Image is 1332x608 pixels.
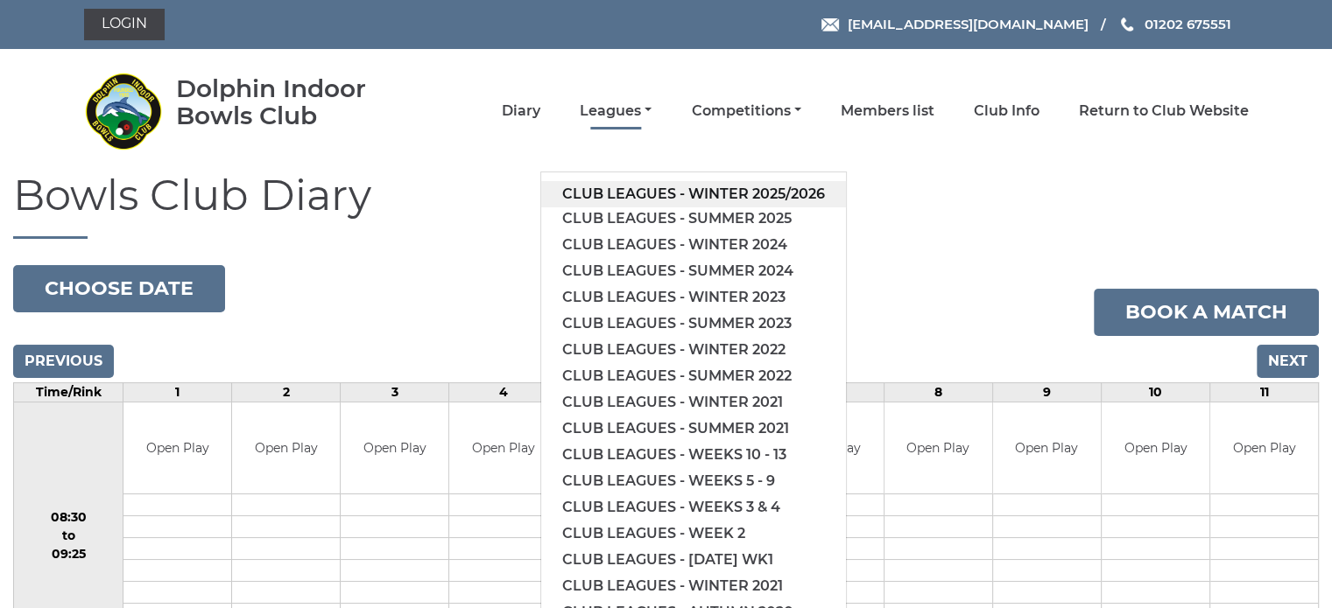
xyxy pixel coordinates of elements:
td: Open Play [449,402,557,494]
a: Club leagues - Summer 2023 [541,311,846,337]
input: Previous [13,345,114,378]
img: Dolphin Indoor Bowls Club [84,72,163,150]
a: Diary [502,101,540,121]
a: Club leagues - Summer 2022 [541,363,846,389]
td: Time/Rink [14,382,123,402]
td: Open Play [1102,402,1209,494]
a: Club leagues - Winter 2024 [541,232,846,258]
td: 2 [232,382,341,402]
td: 10 [1101,382,1209,402]
a: Club leagues - Summer 2025 [541,206,846,232]
td: 8 [884,382,992,402]
a: Club leagues - Winter 2022 [541,337,846,363]
a: Club leagues - Winter 2021 [541,573,846,599]
td: Open Play [123,402,231,494]
a: Book a match [1094,289,1319,336]
a: Login [84,9,165,40]
span: 01202 675551 [1144,16,1230,32]
a: Club leagues - Summer 2024 [541,258,846,284]
img: Email [821,18,839,31]
td: Open Play [232,402,340,494]
input: Next [1257,345,1319,378]
a: Club leagues - Weeks 3 & 4 [541,494,846,521]
a: Club leagues - Summer 2021 [541,416,846,442]
td: 1 [123,382,232,402]
td: 11 [1209,382,1318,402]
td: Open Play [993,402,1101,494]
a: Club Info [974,101,1040,121]
td: Open Play [341,402,448,494]
a: Phone us 01202 675551 [1118,14,1230,34]
a: Club leagues - Winter 2021 [541,389,846,416]
a: Club leagues - Week 2 [541,521,846,547]
a: Club leagues - Winter 2025/2026 [541,181,846,207]
a: Competitions [691,101,800,121]
a: Leagues [580,101,652,121]
td: 3 [341,382,449,402]
a: Members list [841,101,934,121]
button: Choose date [13,265,225,312]
a: Club leagues - Weeks 5 - 9 [541,468,846,494]
td: Open Play [1210,402,1318,494]
a: Club leagues - [DATE] wk1 [541,547,846,573]
td: 4 [449,382,558,402]
h1: Bowls Club Diary [13,172,1319,239]
td: Open Play [884,402,992,494]
a: Club leagues - Weeks 10 - 13 [541,442,846,468]
span: [EMAIL_ADDRESS][DOMAIN_NAME] [847,16,1088,32]
div: Dolphin Indoor Bowls Club [176,75,417,129]
a: Email [EMAIL_ADDRESS][DOMAIN_NAME] [821,14,1088,34]
img: Phone us [1121,17,1133,31]
a: Return to Club Website [1079,101,1249,121]
td: 9 [992,382,1101,402]
a: Club leagues - Winter 2023 [541,284,846,311]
